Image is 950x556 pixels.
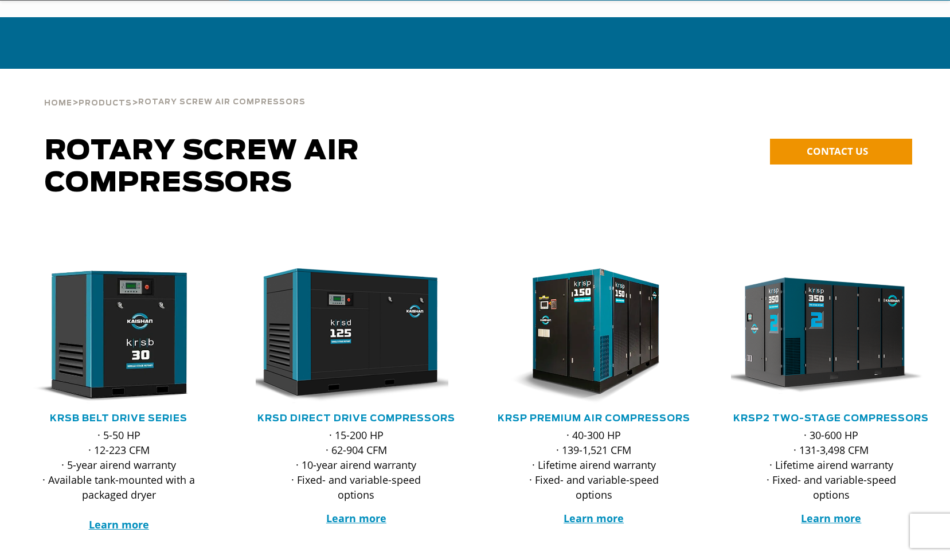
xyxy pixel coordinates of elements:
[44,100,72,107] span: Home
[517,428,671,502] p: · 40-300 HP · 139-1,521 CFM · Lifetime airend warranty · Fixed- and variable-speed options
[801,511,861,525] a: Learn more
[770,139,912,165] a: CONTACT US
[138,99,306,106] span: Rotary Screw Air Compressors
[754,428,909,502] p: · 30-600 HP · 131-3,498 CFM · Lifetime airend warranty · Fixed- and variable-speed options
[564,511,624,525] a: Learn more
[326,511,386,525] a: Learn more
[498,414,690,423] a: KRSP Premium Air Compressors
[494,268,694,404] div: krsp150
[79,100,132,107] span: Products
[722,268,924,404] img: krsp350
[44,97,72,108] a: Home
[18,268,219,404] div: krsb30
[733,414,929,423] a: KRSP2 Two-Stage Compressors
[10,268,211,404] img: krsb30
[807,144,868,158] span: CONTACT US
[41,428,196,532] p: · 5-50 HP · 12-223 CFM · 5-year airend warranty · Available tank-mounted with a packaged dryer
[89,518,149,531] a: Learn more
[257,414,455,423] a: KRSD Direct Drive Compressors
[50,414,187,423] a: KRSB Belt Drive Series
[256,268,456,404] div: krsd125
[485,268,686,404] img: krsp150
[45,138,359,197] span: Rotary Screw Air Compressors
[247,268,448,404] img: krsd125
[279,428,433,502] p: · 15-200 HP · 62-904 CFM · 10-year airend warranty · Fixed- and variable-speed options
[731,268,932,404] div: krsp350
[79,97,132,108] a: Products
[44,69,306,112] div: > >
